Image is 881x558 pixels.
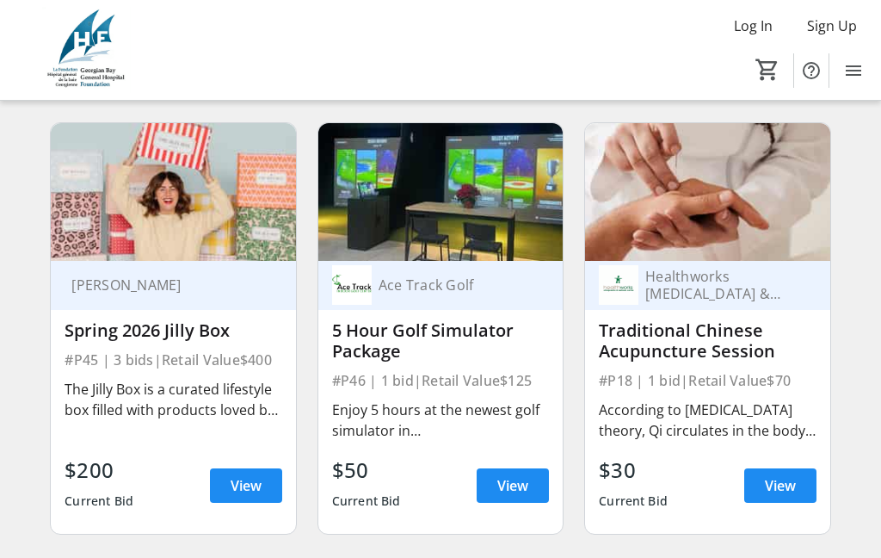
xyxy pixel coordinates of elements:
div: $30 [599,455,668,486]
span: View [765,475,796,496]
span: View [231,475,262,496]
div: 5 Hour Golf Simulator Package [332,320,549,362]
div: Current Bid [332,486,401,517]
a: View [477,468,549,503]
button: Help [794,53,829,88]
div: Spring 2026 Jilly Box [65,320,281,341]
img: Spring 2026 Jilly Box [51,123,295,261]
div: Healthworks [MEDICAL_DATA] & Wellness Centre [638,268,795,302]
div: #P45 | 3 bids | Retail Value $400 [65,348,281,372]
img: Georgian Bay General Hospital Foundation's Logo [10,7,163,93]
button: Sign Up [793,12,871,40]
div: Enjoy 5 hours at the newest golf simulator in [GEOGRAPHIC_DATA]! The golf simulator is so real, y... [332,400,549,441]
div: #P18 | 1 bid | Retail Value $70 [599,369,816,393]
div: The Jilly Box is a curated lifestyle box filled with products loved by [PERSON_NAME] and Team Jil... [65,379,281,420]
div: Traditional Chinese Acupuncture Session [599,320,816,362]
div: Ace Track Golf [372,276,528,294]
img: Healthworks Chiropractic & Wellness Centre [599,265,638,305]
div: $200 [65,455,133,486]
a: View [744,468,816,503]
button: Log In [720,12,786,40]
div: Current Bid [65,486,133,517]
div: $50 [332,455,401,486]
img: Ace Track Golf [332,265,372,305]
a: View [210,468,282,503]
img: Traditional Chinese Acupuncture Session [585,123,829,261]
span: Log In [734,15,773,36]
div: According to [MEDICAL_DATA] theory, Qi circulates in the body through a system of channels called... [599,400,816,441]
span: Sign Up [807,15,857,36]
div: Current Bid [599,486,668,517]
div: [PERSON_NAME] [65,276,261,294]
span: View [497,475,528,496]
img: 5 Hour Golf Simulator Package [318,123,563,261]
button: Cart [752,54,783,85]
button: Menu [836,53,871,88]
div: #P46 | 1 bid | Retail Value $125 [332,369,549,393]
